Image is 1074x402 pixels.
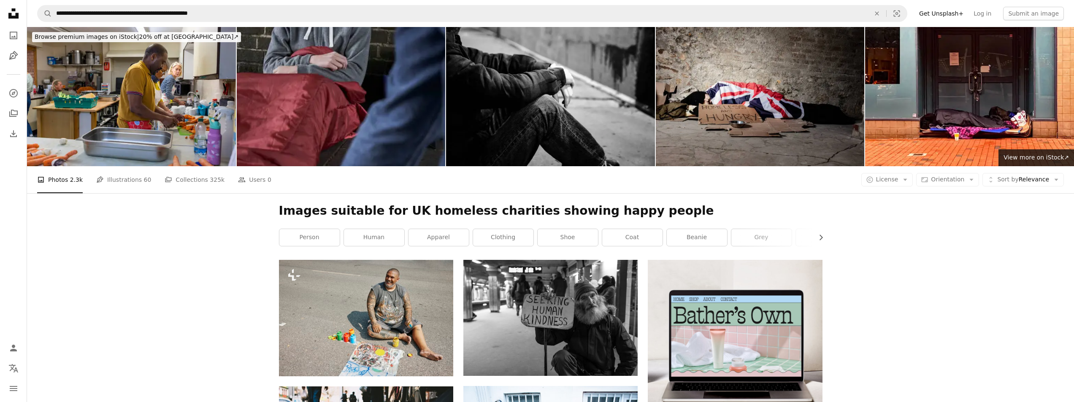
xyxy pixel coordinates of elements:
button: Language [5,360,22,377]
span: Relevance [997,175,1049,184]
button: Submit an image [1003,7,1064,20]
span: Orientation [931,176,964,183]
a: clothing [473,229,533,246]
span: Browse premium images on iStock | [35,33,139,40]
span: 20% off at [GEOGRAPHIC_DATA] ↗ [35,33,238,40]
h1: Images suitable for UK homeless charities showing happy people [279,203,822,219]
span: Sort by [997,176,1018,183]
a: View more on iStock↗ [998,149,1074,166]
a: Explore [5,85,22,102]
a: Browse premium images on iStock|20% off at [GEOGRAPHIC_DATA]↗ [27,27,246,47]
img: Vulnerable Teenage Boy Sleeping On The Street [237,27,446,166]
a: man holding card with seeking human kindness text [463,314,638,321]
a: Illustrations 60 [96,166,151,193]
form: Find visuals sitewide [37,5,907,22]
a: person [279,229,340,246]
span: 0 [268,175,271,184]
a: city [796,229,856,246]
a: Download History [5,125,22,142]
span: 60 [144,175,151,184]
a: grey [731,229,792,246]
a: Collections [5,105,22,122]
img: Rough Sleeping [865,27,1074,166]
img: Busy at the Soup Kitchen [27,27,236,166]
span: License [876,176,898,183]
a: human [344,229,404,246]
a: apparel [408,229,469,246]
a: Get Unsplash+ [914,7,968,20]
button: Orientation [916,173,979,186]
a: a man sitting on the ground next to a painting [279,314,453,321]
a: Users 0 [238,166,271,193]
a: Collections 325k [165,166,225,193]
a: Illustrations [5,47,22,64]
img: Man sleeping on street under Great Britain flag [656,27,865,166]
span: View more on iStock ↗ [1004,154,1069,161]
button: Visual search [887,5,907,22]
a: Log in [968,7,996,20]
button: Menu [5,380,22,397]
a: coat [602,229,663,246]
a: beanie [667,229,727,246]
span: 325k [210,175,225,184]
button: License [861,173,913,186]
button: Search Unsplash [38,5,52,22]
a: shoe [538,229,598,246]
a: Photos [5,27,22,44]
img: man holding card with seeking human kindness text [463,260,638,376]
button: Clear [868,5,886,22]
button: Sort byRelevance [982,173,1064,186]
img: a man sitting on the ground next to a painting [279,260,453,376]
a: Log in / Sign up [5,340,22,356]
img: Homeless man sitting in cold dark subway tunnel [446,27,655,166]
button: scroll list to the right [813,229,822,246]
